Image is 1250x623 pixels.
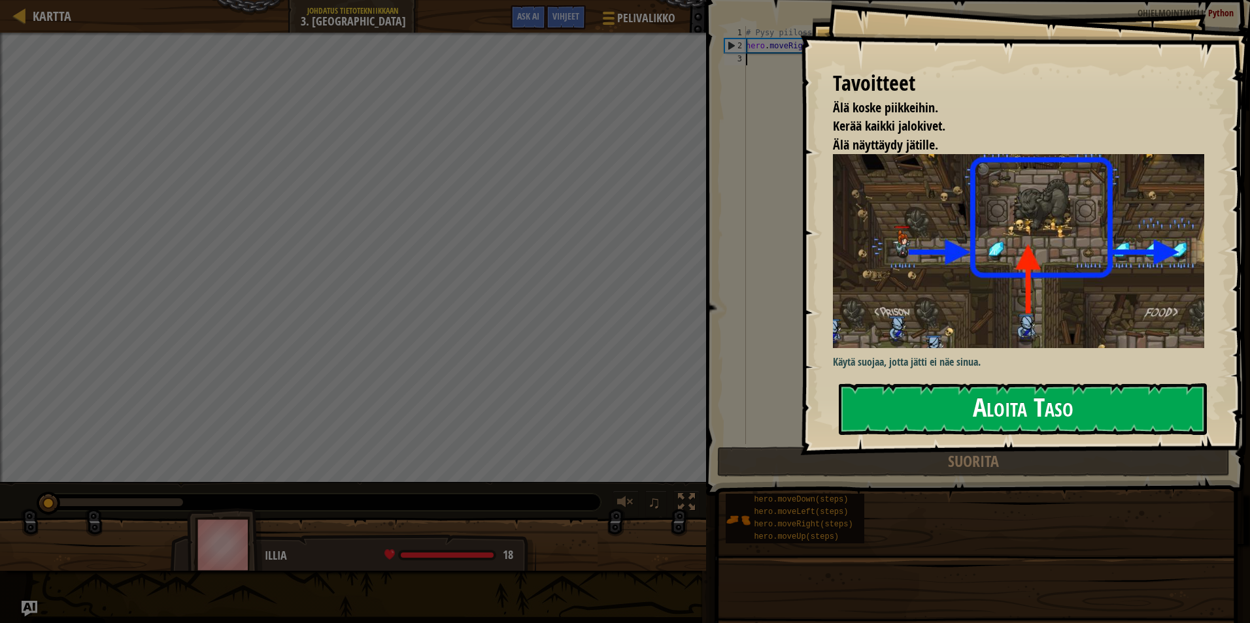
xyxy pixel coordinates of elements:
img: Shadow guard [833,154,1214,347]
span: hero.moveUp(steps) [754,532,839,541]
button: Suorita [717,447,1229,477]
span: Älä näyttäydy jätille. [833,136,938,153]
span: hero.moveRight(steps) [754,520,853,529]
div: Illia [265,547,523,564]
button: Aloita Taso [839,383,1207,435]
button: ♫ [645,490,667,517]
button: Toggle fullscreen [673,490,700,517]
span: Pelivalikko [617,10,675,27]
button: Ask AI [511,5,546,29]
div: 1 [724,26,746,39]
li: Älä näyttäydy jätille. [817,136,1201,155]
span: hero.moveDown(steps) [754,495,848,504]
span: Älä koske piikkeihin. [833,99,938,116]
span: hero.moveLeft(steps) [754,507,848,517]
div: Tavoitteet [833,69,1204,99]
span: Vihjeet [552,10,579,22]
div: health: 18 / 18 [384,549,513,561]
li: Älä koske piikkeihin. [817,99,1201,118]
button: Pelivalikko [592,5,683,36]
li: Kerää kaikki jalokivet. [817,117,1201,136]
img: portrait.png [726,507,751,532]
div: 3 [724,52,746,65]
a: Kartta [26,7,71,25]
div: 2 [725,39,746,52]
span: Kerää kaikki jalokivet. [833,117,945,135]
span: Ask AI [517,10,539,22]
span: ♫ [648,492,661,512]
button: Ask AI [22,601,37,616]
button: Aänenvoimakkuus [613,490,639,517]
span: 18 [503,547,513,563]
p: Käytä suojaa, jotta jätti ei näe sinua. [833,355,1214,370]
span: Kartta [33,7,71,25]
img: thang_avatar_frame.png [187,508,263,581]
